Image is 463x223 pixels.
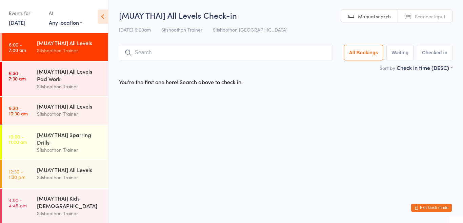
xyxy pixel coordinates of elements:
[37,131,102,146] div: [MUAY THAI] Sparring Drills
[344,45,383,60] button: All Bookings
[119,78,243,86] div: You're the first one here! Search above to check in.
[161,26,202,33] span: Sitshoothon Trainer
[119,10,452,21] h2: [MUAY THAI] All Levels Check-in
[37,209,102,217] div: Sitshoothon Trainer
[37,103,102,110] div: [MUAY THAI] All Levels
[358,13,391,20] span: Manual search
[2,125,108,160] a: 10:00 -11:00 am[MUAY THAI] Sparring DrillsSitshoothon Trainer
[213,26,287,33] span: Sitshoothon [GEOGRAPHIC_DATA]
[37,194,102,209] div: [MUAY THAI] Kids [DEMOGRAPHIC_DATA]
[37,146,102,154] div: Sitshoothon Trainer
[2,160,108,188] a: 12:30 -1:30 pm[MUAY THAI] All LevelsSitshoothon Trainer
[37,47,102,54] div: Sitshoothon Trainer
[37,110,102,118] div: Sitshoothon Trainer
[9,70,26,81] time: 6:30 - 7:30 am
[9,169,25,180] time: 12:30 - 1:30 pm
[397,64,452,71] div: Check in time (DESC)
[9,7,42,19] div: Events for
[9,42,26,53] time: 6:00 - 7:00 am
[9,105,28,116] time: 9:30 - 10:30 am
[2,62,108,96] a: 6:30 -7:30 am[MUAY THAI] All Levels Pad WorkSitshoothon Trainer
[119,26,151,33] span: [DATE] 6:00am
[37,39,102,47] div: [MUAY THAI] All Levels
[119,45,333,60] input: Search
[9,19,25,26] a: [DATE]
[37,68,102,82] div: [MUAY THAI] All Levels Pad Work
[2,189,108,223] a: 4:00 -4:45 pm[MUAY THAI] Kids [DEMOGRAPHIC_DATA]Sitshoothon Trainer
[2,33,108,61] a: 6:00 -7:00 am[MUAY THAI] All LevelsSitshoothon Trainer
[37,82,102,90] div: Sitshoothon Trainer
[415,13,445,20] span: Scanner input
[49,7,82,19] div: At
[380,64,395,71] label: Sort by
[37,173,102,181] div: Sitshoothon Trainer
[49,19,82,26] div: Any location
[2,97,108,125] a: 9:30 -10:30 am[MUAY THAI] All LevelsSitshoothon Trainer
[386,45,414,60] button: Waiting
[37,166,102,173] div: [MUAY THAI] All Levels
[411,204,452,212] button: Exit kiosk mode
[9,134,27,145] time: 10:00 - 11:00 am
[9,197,27,208] time: 4:00 - 4:45 pm
[417,45,452,60] button: Checked in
